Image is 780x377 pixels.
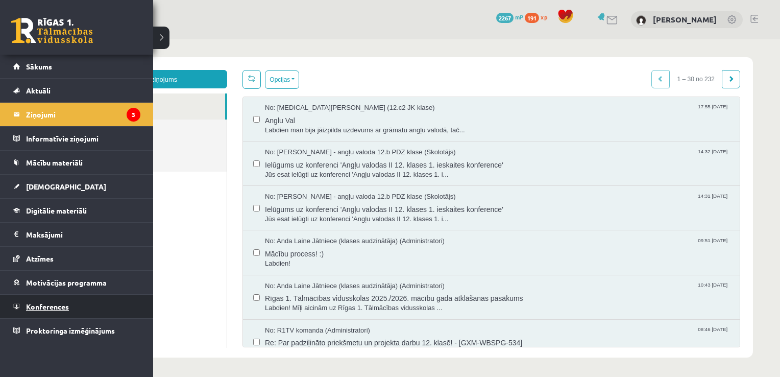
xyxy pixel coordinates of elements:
[224,108,689,140] a: No: [PERSON_NAME] - angļu valoda 12.b PDZ klase (Skolotājs) 14:32 [DATE] Ielūgums uz konferenci '...
[655,153,689,160] span: 14:31 [DATE]
[11,18,93,43] a: Rīgas 1. Tālmācības vidusskola
[629,31,681,49] span: 1 – 30 no 232
[26,326,115,335] span: Proktoringa izmēģinājums
[224,108,415,118] span: No: [PERSON_NAME] - angļu valoda 12.b PDZ klase (Skolotājs)
[26,86,51,95] span: Aktuāli
[525,13,539,23] span: 191
[224,153,689,184] a: No: [PERSON_NAME] - angļu valoda 12.b PDZ klase (Skolotājs) 14:31 [DATE] Ielūgums uz konferenci '...
[653,14,717,25] a: [PERSON_NAME]
[31,80,186,106] a: Nosūtītie
[224,264,689,274] span: Labdien! Mīļi aicinām uz Rīgas 1. Tālmācības vidusskolas ...
[26,158,83,167] span: Mācību materiāli
[13,103,140,126] a: Ziņojumi3
[26,278,107,287] span: Motivācijas programma
[224,64,689,96] a: No: [MEDICAL_DATA][PERSON_NAME] (12.c2 JK klase) 17:55 [DATE] Anglu Val Labdien man bija jāizpild...
[13,199,140,222] a: Digitālie materiāli
[26,254,54,263] span: Atzīmes
[224,86,689,96] span: Labdien man bija jāizpilda uzdevums ar grāmatu angļu valodā, tač...
[655,108,689,116] span: 14:32 [DATE]
[13,127,140,150] a: Informatīvie ziņojumi
[31,31,186,49] a: Jauns ziņojums
[224,74,689,86] span: Anglu Val
[224,220,689,229] span: Labdien!
[224,207,689,220] span: Mācību process! :)
[515,13,523,21] span: mP
[224,242,689,274] a: No: Anda Laine Jātniece (klases audzinātāja) (Administratori) 10:43 [DATE] Rīgas 1. Tālmācības vi...
[224,287,689,318] a: No: R1TV komanda (Administratori) 08:46 [DATE] Re: Par padziļināto priekšmetu un projekta darbu 1...
[496,13,523,21] a: 2267 mP
[541,13,547,21] span: xp
[26,223,140,246] legend: Maksājumi
[224,153,415,162] span: No: [PERSON_NAME] - angļu valoda 12.b PDZ klase (Skolotājs)
[13,55,140,78] a: Sākums
[26,206,87,215] span: Digitālie materiāli
[224,197,689,229] a: No: Anda Laine Jātniece (klases audzinātāja) (Administratori) 09:51 [DATE] Mācību process! :) Lab...
[224,131,689,140] span: Jūs esat ielūgti uz konferenci 'Angļu valodas II 12. klases 1. i...
[496,13,514,23] span: 2267
[13,271,140,294] a: Motivācijas programma
[224,287,329,296] span: No: R1TV komanda (Administratori)
[224,251,689,264] span: Rīgas 1. Tālmācības vidusskolas 2025./2026. mācību gada atklāšanas pasākums
[224,242,404,252] span: No: Anda Laine Jātniece (klases audzinātāja) (Administratori)
[127,108,140,122] i: 3
[13,295,140,318] a: Konferences
[31,54,184,80] a: Ienākošie
[13,319,140,342] a: Proktoringa izmēģinājums
[655,242,689,250] span: 10:43 [DATE]
[636,15,646,26] img: Linda Zemīte
[31,106,186,132] a: Dzēstie
[26,182,106,191] span: [DEMOGRAPHIC_DATA]
[26,127,140,150] legend: Informatīvie ziņojumi
[224,175,689,185] span: Jūs esat ielūgti uz konferenci 'Angļu valodas II 12. klases 1. i...
[13,247,140,270] a: Atzīmes
[26,103,140,126] legend: Ziņojumi
[224,118,689,131] span: Ielūgums uz konferenci 'Angļu valodas II 12. klases 1. ieskaites konference'
[224,197,404,207] span: No: Anda Laine Jātniece (klases audzinātāja) (Administratori)
[26,302,69,311] span: Konferences
[224,296,689,309] span: Re: Par padziļināto priekšmetu un projekta darbu 12. klasē! - [GXM-WBSPG-534]
[224,31,258,50] button: Opcijas
[224,64,394,74] span: No: [MEDICAL_DATA][PERSON_NAME] (12.c2 JK klase)
[13,175,140,198] a: [DEMOGRAPHIC_DATA]
[655,64,689,72] span: 17:55 [DATE]
[525,13,552,21] a: 191 xp
[655,287,689,294] span: 08:46 [DATE]
[13,223,140,246] a: Maksājumi
[224,162,689,175] span: Ielūgums uz konferenci 'Angļu valodas II 12. klases 1. ieskaites konference'
[13,79,140,102] a: Aktuāli
[655,197,689,205] span: 09:51 [DATE]
[26,62,52,71] span: Sākums
[13,151,140,174] a: Mācību materiāli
